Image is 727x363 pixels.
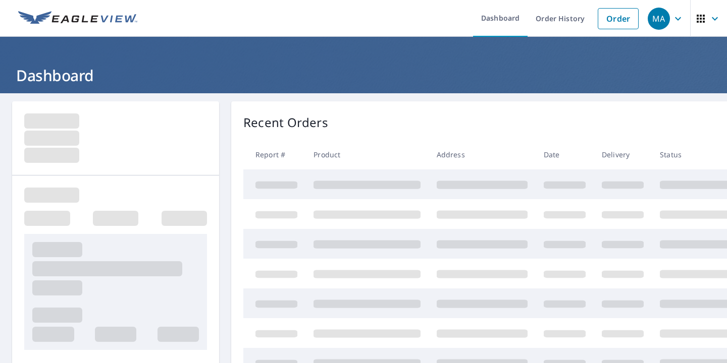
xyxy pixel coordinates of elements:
[243,113,328,132] p: Recent Orders
[594,140,652,169] th: Delivery
[243,140,305,169] th: Report #
[598,8,639,29] a: Order
[305,140,429,169] th: Product
[429,140,536,169] th: Address
[536,140,594,169] th: Date
[12,65,715,86] h1: Dashboard
[648,8,670,30] div: MA
[18,11,137,26] img: EV Logo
